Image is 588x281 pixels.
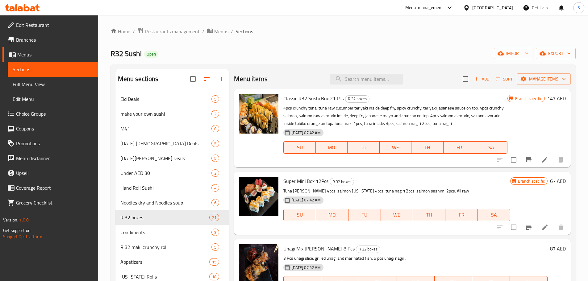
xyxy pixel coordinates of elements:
[541,50,571,57] span: export
[553,152,568,167] button: delete
[348,209,381,221] button: TU
[316,141,348,154] button: MO
[212,185,219,191] span: 4
[3,226,31,234] span: Get support on:
[283,94,344,103] span: Classic R32 Sushi Box 21 Pcs
[444,141,476,154] button: FR
[351,210,378,219] span: TU
[120,273,210,280] span: [US_STATE] Rolls
[348,141,380,154] button: TU
[345,95,369,103] div: R 32 boxes
[517,73,571,85] button: Manage items
[120,169,212,177] span: Under AED 30
[120,243,212,251] span: R 32 maki crunchy roll
[115,210,229,225] div: R 32 boxes21
[2,166,98,180] a: Upsell
[239,94,278,134] img: Classic R32 Sushi Box 21 Pcs
[209,214,219,221] div: items
[120,273,210,280] div: California Rolls
[214,72,229,86] button: Add section
[283,187,510,195] p: Tuna [PERSON_NAME] 4pcs, salmon [US_STATE] 4pcs, tuna nagiri 2pcs, salmon sashimi 2pcs. All raw
[16,125,93,132] span: Coupons
[356,246,380,253] span: R 32 boxes
[211,125,219,132] div: items
[499,50,528,57] span: import
[212,126,219,132] span: 0
[211,95,219,103] div: items
[120,229,212,236] span: Condiments
[111,28,130,35] a: Home
[115,166,229,180] div: Under AED 302
[283,176,328,186] span: Super Mini Box 12Pcs
[459,72,472,85] span: Select section
[234,74,268,84] h2: Menu items
[211,155,219,162] div: items
[133,28,135,35] li: /
[2,195,98,210] a: Grocery Checklist
[13,66,93,73] span: Sections
[472,74,492,84] button: Add
[210,259,219,265] span: 15
[207,27,228,35] a: Menus
[345,95,369,102] span: R 32 boxes
[475,141,507,154] button: SA
[115,254,229,269] div: Appetizers15
[16,155,93,162] span: Menu disclaimer
[414,143,441,152] span: TH
[2,151,98,166] a: Menu disclaimer
[522,75,566,83] span: Manage items
[283,104,507,127] p: 4pcs crunchy tuna, tuna raw cucumber teriyaki inside deep fry, spicy crunchy, teriyaki japanese s...
[120,184,212,192] div: Hand Roll Sushi
[319,210,346,219] span: MO
[16,140,93,147] span: Promotions
[2,106,98,121] a: Choice Groups
[145,28,200,35] span: Restaurants management
[286,143,313,152] span: SU
[120,199,212,206] span: Noodles dry and Noodles soup
[350,143,377,152] span: TU
[380,141,412,154] button: WE
[16,36,93,43] span: Branches
[541,224,548,231] a: Edit menu item
[521,220,536,235] button: Branch-specific-item
[120,140,212,147] div: Ramadan Iftar Deals
[120,125,212,132] div: M41
[211,184,219,192] div: items
[236,28,253,35] span: Sections
[536,48,576,59] button: export
[115,240,229,254] div: R 32 maki crunchy roll5
[16,199,93,206] span: Grocery Checklist
[115,151,229,166] div: [DATE][PERSON_NAME] Deals5
[209,273,219,280] div: items
[283,244,355,253] span: Unagi Mix [PERSON_NAME] 8 Pcs
[283,209,316,221] button: SU
[115,225,229,240] div: Condiments9
[144,52,158,57] span: Open
[480,210,508,219] span: SA
[115,106,229,121] div: make your own sushi2
[211,110,219,118] div: items
[415,210,443,219] span: TH
[513,96,544,101] span: Branch specific
[212,229,219,235] span: 9
[211,243,219,251] div: items
[211,169,219,177] div: items
[330,178,354,185] div: R 32 boxes
[330,74,403,85] input: search
[382,143,409,152] span: WE
[212,111,219,117] span: 2
[445,209,478,221] button: FR
[16,169,93,177] span: Upsell
[446,143,473,152] span: FR
[212,200,219,206] span: 6
[541,156,548,163] a: Edit menu item
[16,21,93,29] span: Edit Restaurant
[137,27,200,35] a: Restaurants management
[2,121,98,136] a: Coupons
[3,233,42,241] a: Support.OpsPlatform
[118,74,159,84] h2: Menu sections
[381,209,413,221] button: WE
[8,92,98,106] a: Edit Menu
[478,143,505,152] span: SA
[210,215,219,221] span: 21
